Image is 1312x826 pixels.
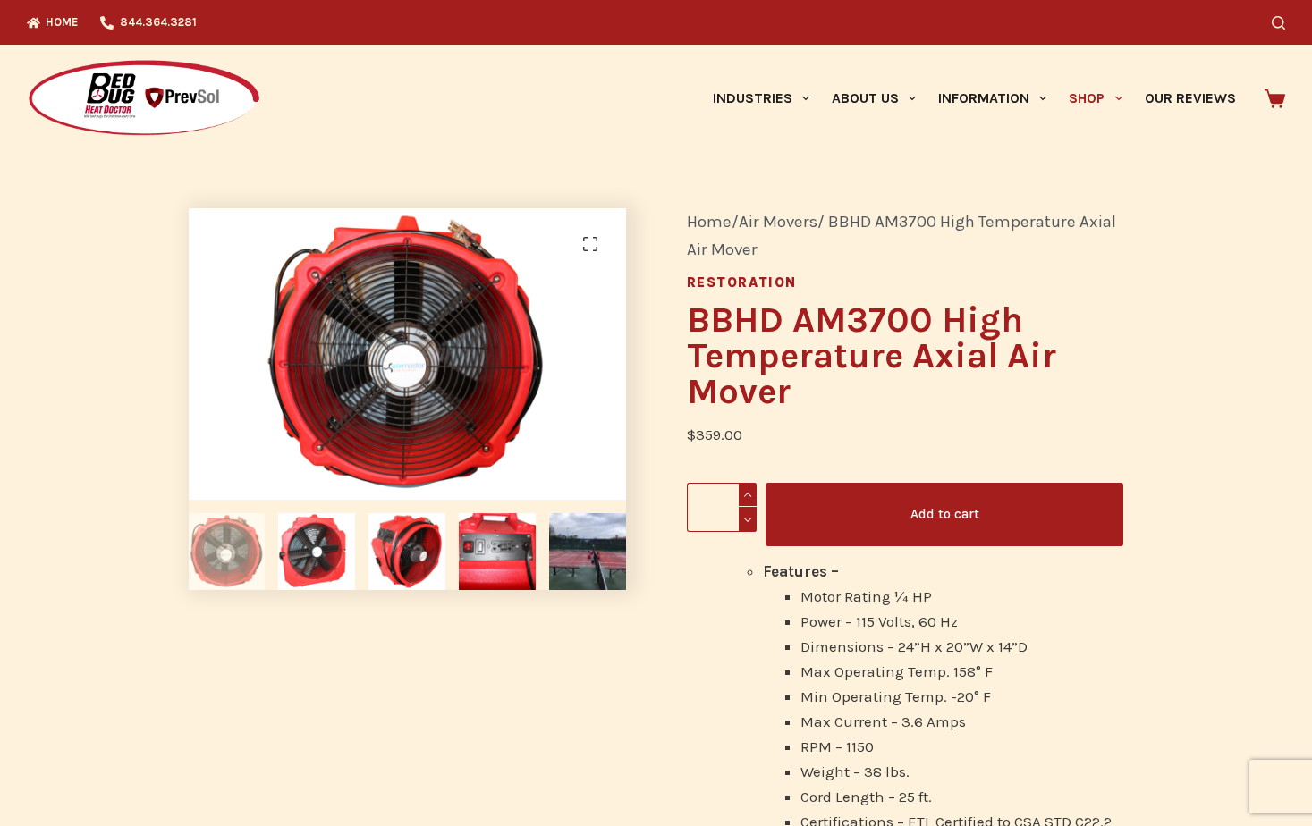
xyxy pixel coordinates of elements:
[800,788,932,805] span: Cord Length – 25 ft.
[800,737,874,755] span: RPM – 1150
[625,208,1062,500] img: BBHD Axial Fan back view, for use during bed bug treatments and restoration
[278,513,355,590] img: BBHD Axial Fan back view, for use during bed bug treatments and restoration
[800,712,966,730] span: Max Current – 3.6 Amps
[766,483,1124,546] button: Add to cart
[572,226,608,262] a: View full-screen image gallery
[687,208,1124,264] nav: Breadcrumb
[27,59,261,139] img: Prevsol/Bed Bug Heat Doctor
[625,343,1062,361] a: BBHD Axial Fan back view, for use during bed bug treatments and restoration
[459,513,536,590] img: BBHD Industrial Axial Air Mover control panel, for use in high heat environments and for restorat...
[368,513,445,590] img: BBHD Axial Fan Front, compare to SISU Axial Fan
[800,763,910,780] span: Weight – 38 lbs.
[687,276,1124,290] h5: Restoration
[1272,16,1285,29] button: Search
[701,45,1247,152] nav: Primary
[687,302,1124,409] h1: BBHD AM3700 High Temperature Axial Air Mover
[800,687,991,705] span: Min Operating Temp. -20° F
[189,208,626,500] img: AM3700 Axial Fan front view, for use in high heat environs, easily portable
[763,562,839,580] b: Features –
[189,513,266,590] img: AM3700 Axial Fan front view, for use in high heat environs, easily portable
[687,426,742,443] bdi: 359.00
[687,483,757,532] input: Product quantity
[739,212,817,232] a: Air Movers
[1133,45,1247,152] a: Our Reviews
[800,637,1028,655] span: Dimensions – 24”H x 20”W x 14”D
[927,45,1058,152] a: Information
[800,662,950,680] span: Max Operating Temp.
[549,513,626,590] img: Axial Fan drying tennis court before match
[687,426,696,443] span: $
[189,343,626,361] a: AM3700 Axial Fan front view, for use in high heat environs, easily portable
[687,212,732,232] a: Home
[953,662,993,680] span: 158° F
[800,612,958,630] span: Power – 115 Volts, 60 Hz
[1058,45,1133,152] a: Shop
[701,45,820,152] a: Industries
[800,587,932,605] span: Motor Rating ¼ HP
[820,45,927,152] a: About Us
